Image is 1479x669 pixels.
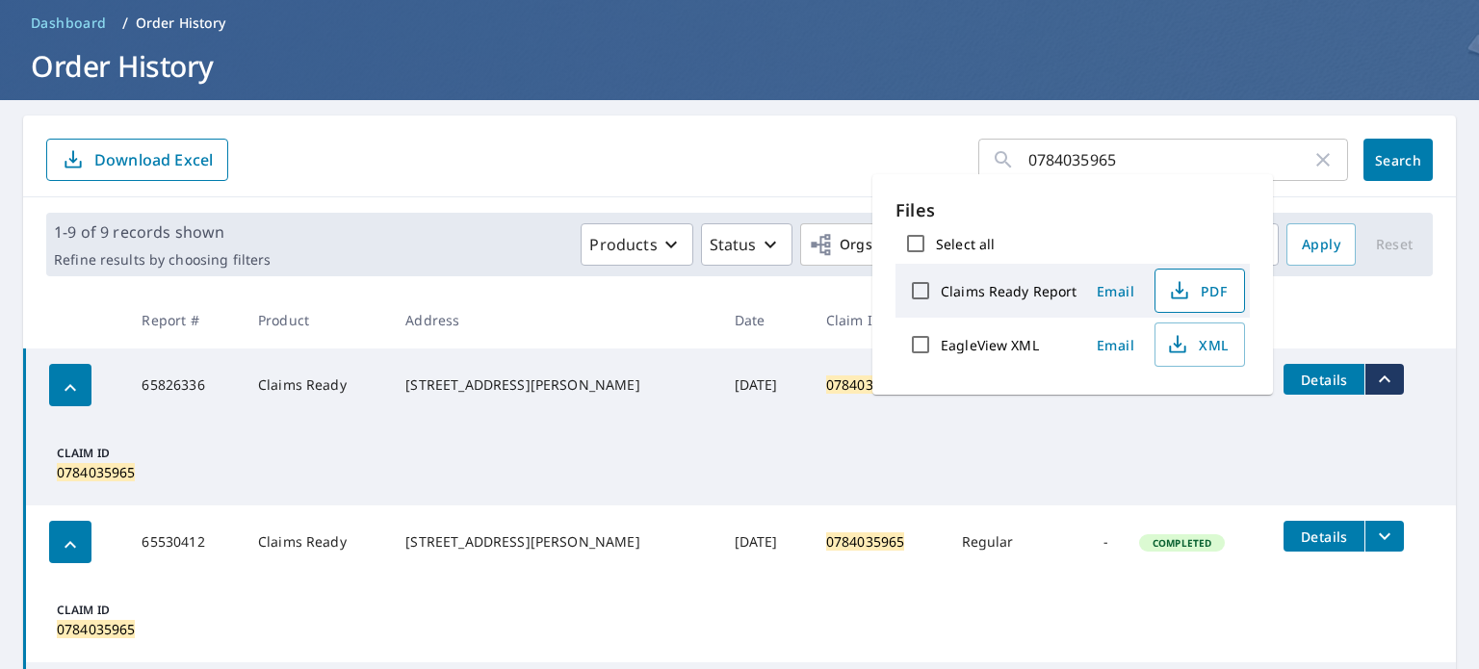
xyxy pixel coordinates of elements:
[701,223,792,266] button: Status
[243,292,390,348] th: Product
[94,149,213,170] p: Download Excel
[1085,330,1147,360] button: Email
[941,282,1077,300] label: Claims Ready Report
[719,505,811,579] td: [DATE]
[1141,536,1223,550] span: Completed
[1085,276,1147,306] button: Email
[1051,505,1124,579] td: -
[1363,139,1433,181] button: Search
[1284,521,1364,552] button: detailsBtn-65530412
[405,532,703,552] div: [STREET_ADDRESS][PERSON_NAME]
[826,375,905,394] mark: 0784035965
[126,348,242,422] td: 65826336
[390,292,718,348] th: Address
[23,8,115,39] a: Dashboard
[1364,364,1404,395] button: filesDropdownBtn-65826336
[243,348,390,422] td: Claims Ready
[1295,527,1353,546] span: Details
[809,233,873,257] span: Orgs
[826,532,905,551] mark: 0784035965
[811,292,947,348] th: Claim ID
[800,223,982,266] button: Orgs67
[1093,336,1139,354] span: Email
[1364,521,1404,552] button: filesDropdownBtn-65530412
[57,620,135,638] mark: 0784035965
[947,505,1051,579] td: Regular
[405,375,703,395] div: [STREET_ADDRESS][PERSON_NAME]
[54,251,271,269] p: Refine results by choosing filters
[1295,371,1353,389] span: Details
[23,8,1456,39] nav: breadcrumb
[126,292,242,348] th: Report #
[589,233,657,256] p: Products
[1155,322,1245,367] button: XML
[1093,282,1139,300] span: Email
[122,12,128,35] li: /
[1155,269,1245,313] button: PDF
[710,233,757,256] p: Status
[719,348,811,422] td: [DATE]
[1302,233,1340,257] span: Apply
[23,46,1456,86] h1: Order History
[581,223,692,266] button: Products
[1167,279,1229,302] span: PDF
[1028,133,1311,187] input: Address, Report #, Claim ID, etc.
[1379,151,1417,169] span: Search
[243,505,390,579] td: Claims Ready
[719,292,811,348] th: Date
[57,463,135,481] mark: 0784035965
[1286,223,1356,266] button: Apply
[136,13,226,33] p: Order History
[941,336,1039,354] label: EagleView XML
[895,197,1250,223] p: Files
[936,235,995,253] label: Select all
[57,445,172,462] p: Claim ID
[1284,364,1364,395] button: detailsBtn-65826336
[1167,333,1229,356] span: XML
[54,220,271,244] p: 1-9 of 9 records shown
[126,505,242,579] td: 65530412
[31,13,107,33] span: Dashboard
[46,139,228,181] button: Download Excel
[57,602,172,619] p: Claim ID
